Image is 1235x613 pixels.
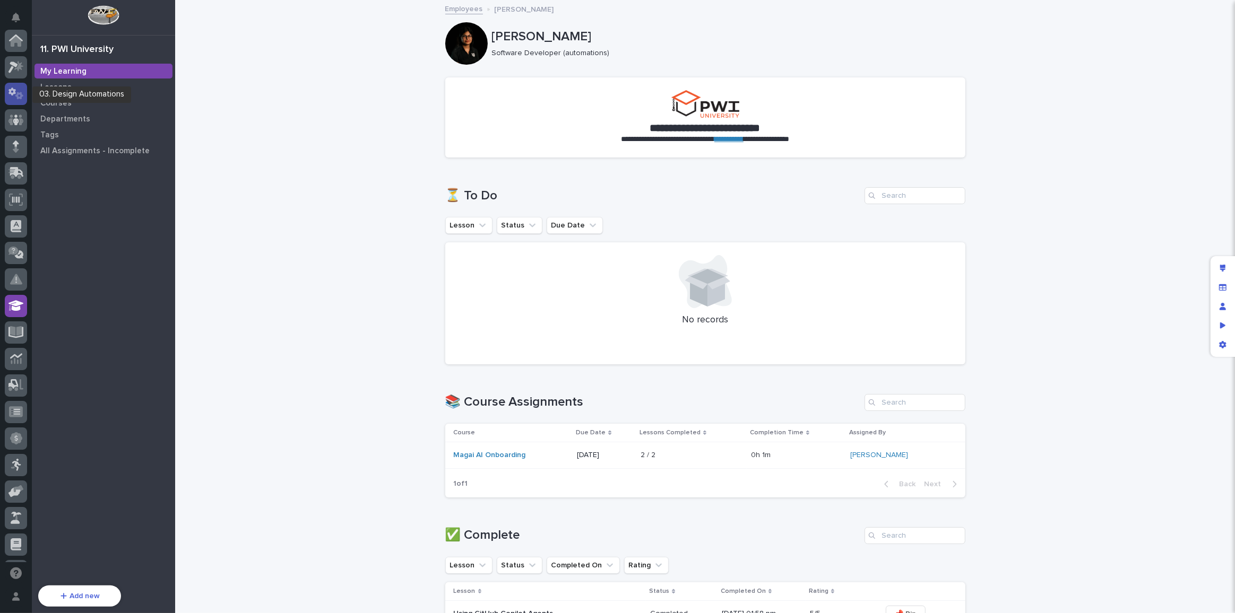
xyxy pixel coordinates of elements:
[21,170,58,181] span: Help Docs
[40,83,72,92] p: Lessons
[865,394,965,411] input: Search
[1213,335,1232,354] div: App settings
[641,449,658,460] p: 2 / 2
[40,115,90,124] p: Departments
[32,143,175,159] a: All Assignments - Incomplete
[40,44,114,56] div: 11. PWI University
[66,171,75,180] div: 🔗
[1213,316,1232,335] div: Preview as
[445,528,860,543] h1: ✅ Complete
[180,121,193,134] button: Start new chat
[721,585,766,597] p: Completed On
[750,427,804,439] p: Completion Time
[671,90,739,118] img: pwi-university-small.png
[454,451,526,460] a: Magai AI Onboarding
[893,480,916,488] span: Back
[445,188,860,204] h1: ⏳ To Do
[925,480,948,488] span: Next
[445,471,477,497] p: 1 of 1
[445,2,483,14] a: Employees
[1213,297,1232,316] div: Manage users
[88,5,119,25] img: Workspace Logo
[11,59,193,76] p: How can we help?
[497,217,542,234] button: Status
[850,451,908,460] a: [PERSON_NAME]
[13,13,27,30] div: Notifications
[40,130,59,140] p: Tags
[547,217,603,234] button: Due Date
[11,118,30,137] img: 1736555164131-43832dd5-751b-4058-ba23-39d91318e5a0
[649,585,669,597] p: Status
[62,166,140,185] a: 🔗Onboarding Call
[6,166,62,185] a: 📖Help Docs
[1213,259,1232,278] div: Edit layout
[492,49,957,58] p: Software Developer (automations)
[5,562,27,584] button: Open support chat
[624,557,669,574] button: Rating
[1213,278,1232,297] div: Manage fields and data
[106,196,128,204] span: Pylon
[445,217,493,234] button: Lesson
[865,187,965,204] input: Search
[458,314,953,326] p: No records
[32,127,175,143] a: Tags
[497,557,542,574] button: Status
[577,451,632,460] p: [DATE]
[36,118,174,128] div: Start new chat
[11,42,193,59] p: Welcome 👋
[38,585,121,607] button: Add new
[495,3,554,14] p: [PERSON_NAME]
[865,527,965,544] input: Search
[36,128,134,137] div: We're available if you need us!
[40,99,72,108] p: Courses
[445,442,965,468] tr: Magai AI Onboarding [DATE]2 / 22 / 2 0h 1m0h 1m [PERSON_NAME]
[75,196,128,204] a: Powered byPylon
[849,427,886,439] p: Assigned By
[32,79,175,95] a: Lessons
[640,427,701,439] p: Lessons Completed
[576,427,606,439] p: Due Date
[492,29,961,45] p: [PERSON_NAME]
[876,479,920,489] button: Back
[751,449,773,460] p: 0h 1m
[920,479,965,489] button: Next
[77,170,135,181] span: Onboarding Call
[547,557,620,574] button: Completed On
[40,67,87,76] p: My Learning
[11,171,19,180] div: 📖
[809,585,828,597] p: Rating
[32,63,175,79] a: My Learning
[454,427,476,439] p: Course
[445,557,493,574] button: Lesson
[40,146,150,156] p: All Assignments - Incomplete
[454,585,476,597] p: Lesson
[445,395,860,410] h1: 📚 Course Assignments
[5,6,27,29] button: Notifications
[32,95,175,111] a: Courses
[32,111,175,127] a: Departments
[11,10,32,31] img: Stacker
